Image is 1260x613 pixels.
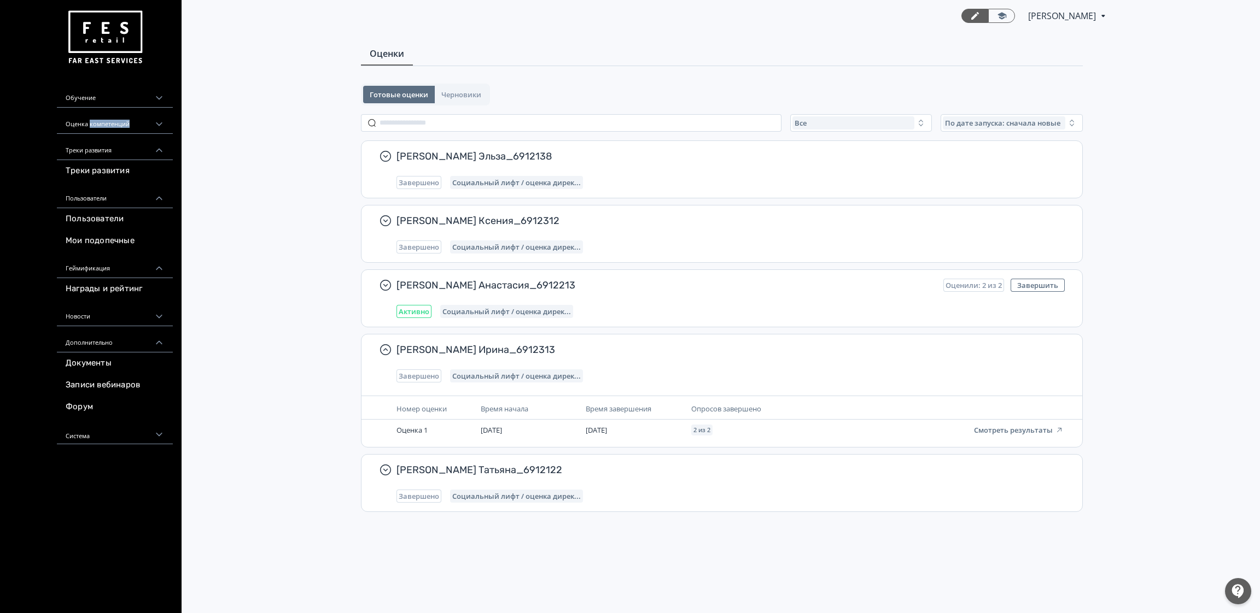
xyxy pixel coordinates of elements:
[974,426,1064,434] button: Смотреть результаты
[974,425,1064,435] a: Смотреть результаты
[988,9,1015,23] a: Переключиться в режим ученика
[57,278,173,300] a: Награды и рейтинг
[57,252,173,278] div: Геймификация
[396,425,428,435] span: Оценка 1
[396,343,1056,356] span: [PERSON_NAME] Ирина_6912313
[57,81,173,108] div: Обучение
[396,279,935,292] span: [PERSON_NAME] Анастасия_6912213
[945,119,1060,127] span: По дате запуска: сначала новые
[370,47,404,60] span: Оценки
[452,372,581,380] span: Социальный лифт / оценка директора магазина
[795,119,807,127] span: Все
[57,208,173,230] a: Пользователи
[57,230,173,252] a: Мои подопечные
[693,427,710,433] span: 2 из 2
[481,404,528,414] span: Время начала
[586,425,607,435] span: [DATE]
[57,300,173,326] div: Новости
[396,214,1056,227] span: [PERSON_NAME] Ксения_6912312
[370,90,428,99] span: Готовые оценки
[790,114,932,132] button: Все
[57,396,173,418] a: Форум
[399,178,439,187] span: Завершено
[57,352,173,374] a: Документы
[57,182,173,208] div: Пользователи
[66,7,144,68] img: https://files.teachbase.ru/system/account/57463/logo/medium-936fc5084dd2c598f50a98b9cbe0469a.png
[691,404,761,414] span: Опросов завершено
[452,243,581,251] span: Социальный лифт / оценка директора магазина
[941,114,1083,132] button: По дате запуска: сначала новые
[57,160,173,182] a: Треки развития
[452,492,581,500] span: Социальный лифт / оценка директора магазина
[57,108,173,134] div: Оценка компетенций
[452,178,581,187] span: Социальный лифт / оценка директора магазина
[435,86,488,103] button: Черновики
[396,404,447,414] span: Номер оценки
[396,150,1056,163] span: [PERSON_NAME] Эльза_6912138
[57,326,173,352] div: Дополнительно
[442,307,571,316] span: Социальный лифт / оценка директора магазина
[57,418,173,444] div: Система
[399,372,439,380] span: Завершено
[481,425,502,435] span: [DATE]
[441,90,481,99] span: Черновики
[396,463,1056,476] span: [PERSON_NAME] Татьяна_6912122
[1011,279,1065,292] button: Завершить
[399,307,429,316] span: Активно
[57,374,173,396] a: Записи вебинаров
[586,404,651,414] span: Время завершения
[57,134,173,160] div: Треки развития
[399,492,439,500] span: Завершено
[946,281,1002,290] span: Оценили: 2 из 2
[399,243,439,251] span: Завершено
[1028,9,1098,22] span: Дарья Борунова
[363,86,435,103] button: Готовые оценки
